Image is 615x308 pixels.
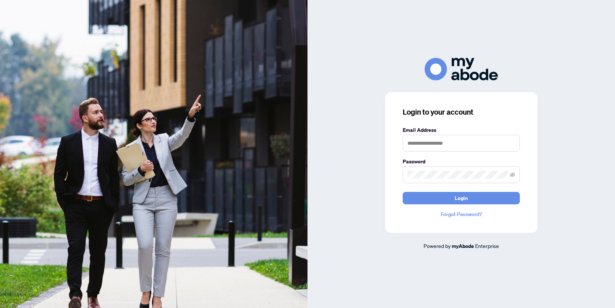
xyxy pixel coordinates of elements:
a: Forgot Password? [403,210,520,218]
img: ma-logo [425,58,498,80]
span: eye-invisible [510,172,515,177]
label: Email Address [403,126,520,134]
span: Login [455,192,468,204]
label: Password [403,157,520,166]
span: Powered by [424,242,451,249]
h3: Login to your account [403,107,520,117]
button: Login [403,192,520,204]
a: myAbode [452,242,474,250]
span: Enterprise [475,242,499,249]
